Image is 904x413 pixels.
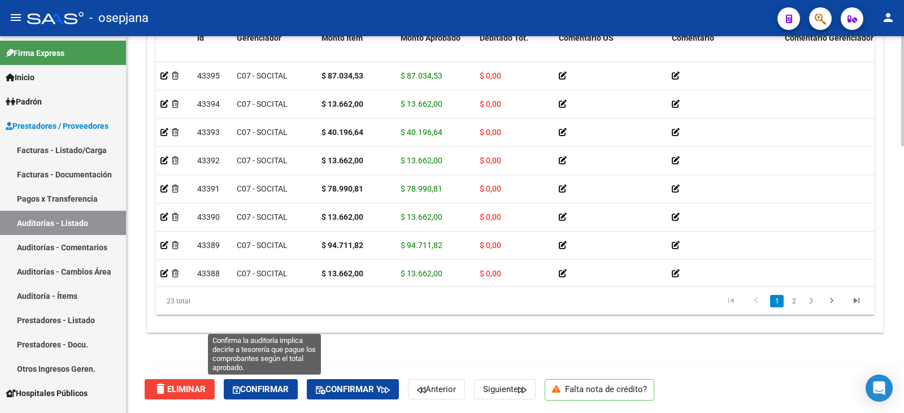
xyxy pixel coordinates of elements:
a: go to previous page [745,295,767,307]
li: page 1 [768,292,785,311]
span: 43389 [197,241,220,250]
a: go to first page [720,295,742,307]
strong: $ 94.711,82 [321,241,363,250]
a: 2 [787,295,801,307]
span: C07 - SOCITAL [237,156,288,165]
datatable-header-cell: Debitado Tot. [475,26,554,76]
span: - osepjana [89,6,149,31]
span: $ 87.034,53 [401,71,442,80]
span: $ 13.662,00 [401,269,442,278]
strong: $ 13.662,00 [321,269,363,278]
button: Eliminar [145,379,215,399]
span: Confirmar [233,384,289,394]
span: Debitado Tot. [480,33,528,42]
div: 23 total [156,287,298,315]
strong: $ 40.196,64 [321,128,363,137]
span: 43388 [197,269,220,278]
mat-icon: person [881,11,895,24]
li: page 3 [802,292,819,311]
span: Confirmar y [316,384,390,394]
span: $ 0,00 [480,71,501,80]
a: 1 [770,295,784,307]
strong: $ 78.990,81 [321,184,363,193]
span: Anterior [417,384,456,394]
span: Padrón [6,95,42,108]
span: Id [197,33,204,42]
datatable-header-cell: Id [193,26,232,76]
a: 3 [804,295,818,307]
strong: $ 13.662,00 [321,99,363,108]
mat-icon: menu [9,11,23,24]
span: Monto Item [321,33,363,42]
span: $ 13.662,00 [401,156,442,165]
span: $ 78.990,81 [401,184,442,193]
span: C07 - SOCITAL [237,128,288,137]
strong: $ 87.034,53 [321,71,363,80]
span: Prestadores / Proveedores [6,120,108,132]
a: go to next page [821,295,842,307]
span: C07 - SOCITAL [237,71,288,80]
span: 43390 [197,212,220,221]
span: C07 - SOCITAL [237,184,288,193]
span: $ 0,00 [480,99,501,108]
button: Confirmar [224,379,298,399]
span: Comentario OS [559,33,614,42]
span: $ 13.662,00 [401,99,442,108]
span: $ 94.711,82 [401,241,442,250]
span: Firma Express [6,47,64,59]
span: 43395 [197,71,220,80]
strong: $ 13.662,00 [321,156,363,165]
span: Comentario [672,33,714,42]
datatable-header-cell: Comentario Gerenciador [780,26,893,76]
span: C07 - SOCITAL [237,269,288,278]
span: Gerenciador [237,33,281,42]
datatable-header-cell: Gerenciador [232,26,317,76]
button: Confirmar y [307,379,399,399]
mat-icon: delete [154,382,167,395]
span: Hospitales Públicos [6,387,88,399]
strong: $ 13.662,00 [321,212,363,221]
span: $ 0,00 [480,156,501,165]
span: $ 0,00 [480,212,501,221]
span: Siguiente [483,384,527,394]
p: Falta nota de crédito? [545,379,654,401]
span: Comentario Gerenciador [785,33,873,42]
span: 43393 [197,128,220,137]
span: $ 0,00 [480,241,501,250]
datatable-header-cell: Monto Item [317,26,396,76]
datatable-header-cell: Comentario [667,26,780,76]
span: $ 0,00 [480,128,501,137]
span: Eliminar [154,384,206,394]
datatable-header-cell: Monto Aprobado [396,26,475,76]
span: 43394 [197,99,220,108]
li: page 2 [785,292,802,311]
div: Open Intercom Messenger [866,375,893,402]
span: 43391 [197,184,220,193]
span: C07 - SOCITAL [237,241,288,250]
button: Anterior [408,379,465,399]
span: $ 0,00 [480,184,501,193]
span: Monto Aprobado [401,33,460,42]
span: 43392 [197,156,220,165]
span: C07 - SOCITAL [237,212,288,221]
span: $ 0,00 [480,269,501,278]
span: Inicio [6,71,34,84]
button: Siguiente [474,379,536,399]
span: $ 40.196,64 [401,128,442,137]
a: go to last page [846,295,867,307]
datatable-header-cell: Comentario OS [554,26,667,76]
span: C07 - SOCITAL [237,99,288,108]
span: $ 13.662,00 [401,212,442,221]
